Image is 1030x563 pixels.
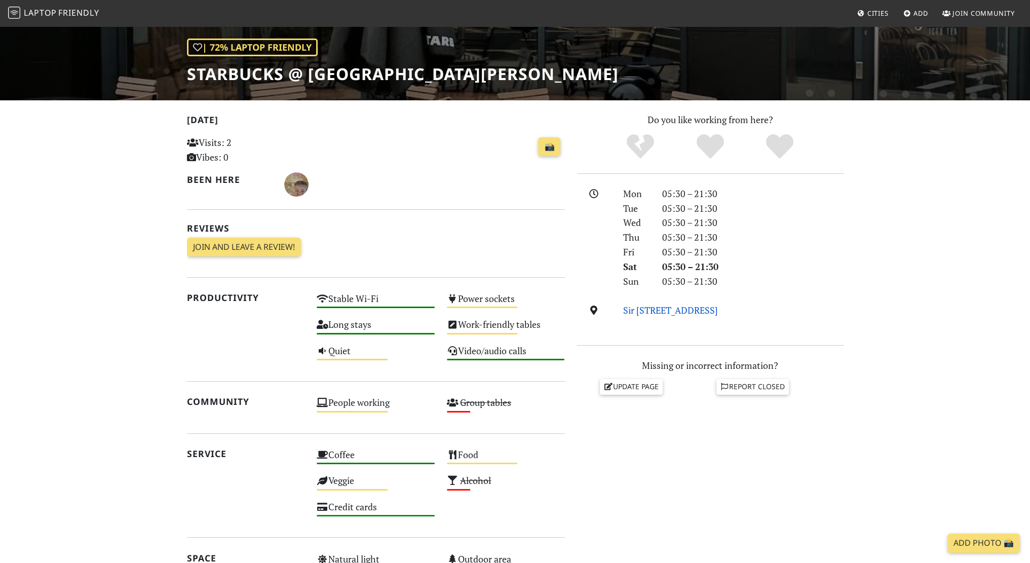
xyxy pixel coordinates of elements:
[617,215,656,230] div: Wed
[441,343,571,368] div: Video/audio calls
[311,316,441,342] div: Long stays
[187,115,565,129] h2: [DATE]
[187,135,305,165] p: Visits: 2 Vibes: 0
[867,9,889,18] span: Cities
[617,245,656,259] div: Fri
[617,201,656,216] div: Tue
[623,304,718,316] a: Sir [STREET_ADDRESS]
[187,64,619,84] h1: Starbucks @ [GEOGRAPHIC_DATA][PERSON_NAME]
[656,245,850,259] div: 05:30 – 21:30
[24,7,57,18] span: Laptop
[441,290,571,316] div: Power sockets
[617,186,656,201] div: Mon
[675,133,745,161] div: Yes
[938,4,1019,22] a: Join Community
[187,39,318,56] div: | 72% Laptop Friendly
[656,274,850,289] div: 05:30 – 21:30
[656,215,850,230] div: 05:30 – 21:30
[8,5,99,22] a: LaptopFriendly LaptopFriendly
[187,396,305,407] h2: Community
[284,177,309,190] span: Bryoney Cook
[656,259,850,274] div: 05:30 – 21:30
[716,379,789,394] a: Report closed
[187,238,301,257] a: Join and leave a review!
[284,172,309,197] img: 4382-bryoney.jpg
[656,201,850,216] div: 05:30 – 21:30
[617,274,656,289] div: Sun
[853,4,893,22] a: Cities
[656,186,850,201] div: 05:30 – 21:30
[577,112,844,127] p: Do you like working from here?
[617,230,656,245] div: Thu
[187,292,305,303] h2: Productivity
[311,446,441,472] div: Coffee
[577,358,844,373] p: Missing or incorrect information?
[187,174,273,185] h2: Been here
[187,223,565,234] h2: Reviews
[311,499,441,524] div: Credit cards
[538,137,560,157] a: 📸
[311,472,441,498] div: Veggie
[899,4,932,22] a: Add
[311,394,441,420] div: People working
[441,316,571,342] div: Work-friendly tables
[600,379,663,394] a: Update page
[58,7,99,18] span: Friendly
[460,396,511,408] s: Group tables
[656,230,850,245] div: 05:30 – 21:30
[617,259,656,274] div: Sat
[913,9,928,18] span: Add
[605,133,675,161] div: No
[745,133,815,161] div: Definitely!
[441,446,571,472] div: Food
[952,9,1015,18] span: Join Community
[311,343,441,368] div: Quiet
[187,448,305,459] h2: Service
[460,474,491,486] s: Alcohol
[8,7,20,19] img: LaptopFriendly
[311,290,441,316] div: Stable Wi-Fi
